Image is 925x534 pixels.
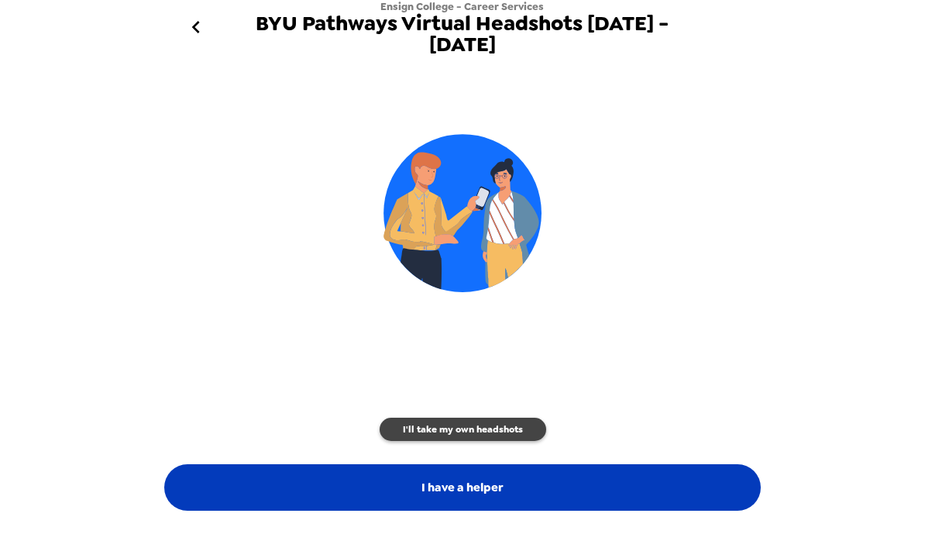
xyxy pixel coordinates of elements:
[164,464,761,511] button: I have a helper
[171,2,222,53] button: go back
[222,13,704,54] span: BYU Pathways Virtual Headshots [DATE] - [DATE]
[383,292,542,317] h5: First, get a helper
[380,418,546,441] button: I'll take my own headshots
[383,134,542,292] img: dac38cdac16e40ab1a8e7d91feccdd8b.svg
